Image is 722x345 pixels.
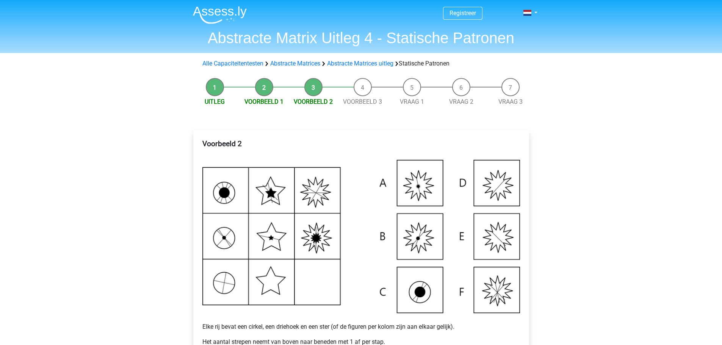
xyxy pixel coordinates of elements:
[199,59,523,68] div: Statische Patronen
[343,98,382,105] a: Voorbeeld 3
[449,9,476,17] a: Registreer
[202,313,520,331] p: Elke rij bevat een cirkel, een driehoek en een ster (of de figuren per kolom zijn aan elkaar geli...
[400,98,424,105] a: Vraag 1
[498,98,523,105] a: Vraag 3
[202,160,520,313] img: Voorbeeld13.png
[193,6,247,24] img: Assessly
[270,60,320,67] a: Abstracte Matrices
[187,29,536,47] h1: Abstracte Matrix Uitleg 4 - Statische Patronen
[244,98,283,105] a: Voorbeeld 1
[327,60,393,67] a: Abstracte Matrices uitleg
[449,98,473,105] a: Vraag 2
[205,98,225,105] a: Uitleg
[202,139,242,148] b: Voorbeeld 2
[202,60,263,67] a: Alle Capaciteitentesten
[294,98,333,105] a: Voorbeeld 2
